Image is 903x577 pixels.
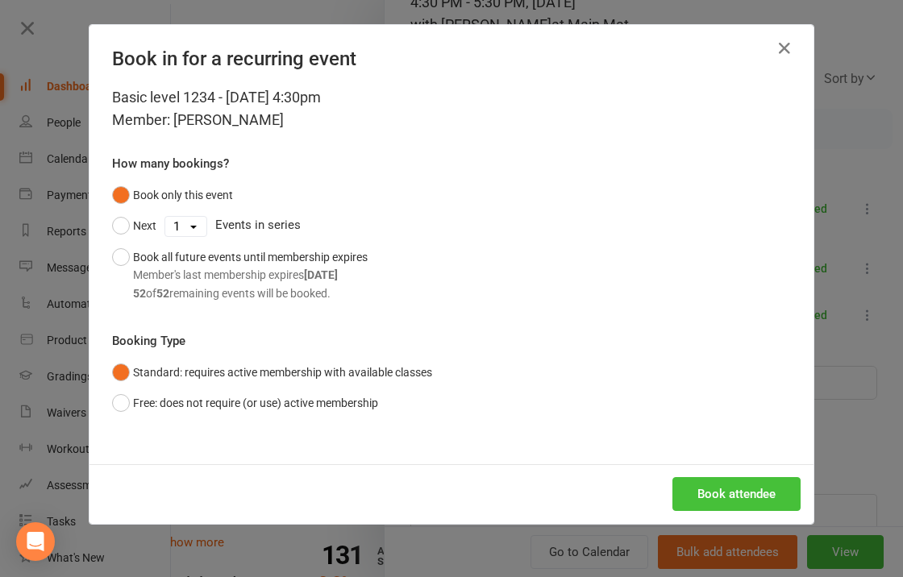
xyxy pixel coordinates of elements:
div: Basic level 1234 - [DATE] 4:30pm Member: [PERSON_NAME] [112,86,791,131]
button: Book attendee [672,477,801,511]
div: Member's last membership expires [133,266,368,284]
button: Book all future events until membership expiresMember's last membership expires[DATE]52of52remain... [112,242,368,309]
button: Free: does not require (or use) active membership [112,388,378,418]
label: How many bookings? [112,154,229,173]
strong: 52 [133,287,146,300]
label: Booking Type [112,331,185,351]
button: Standard: requires active membership with available classes [112,357,432,388]
button: Close [772,35,797,61]
strong: 52 [156,287,169,300]
div: Book all future events until membership expires [133,248,368,302]
button: Book only this event [112,180,233,210]
h4: Book in for a recurring event [112,48,791,70]
div: of remaining events will be booked. [133,284,368,302]
strong: [DATE] [304,268,338,281]
div: Events in series [112,210,791,241]
div: Open Intercom Messenger [16,522,55,561]
button: Next [112,210,156,241]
